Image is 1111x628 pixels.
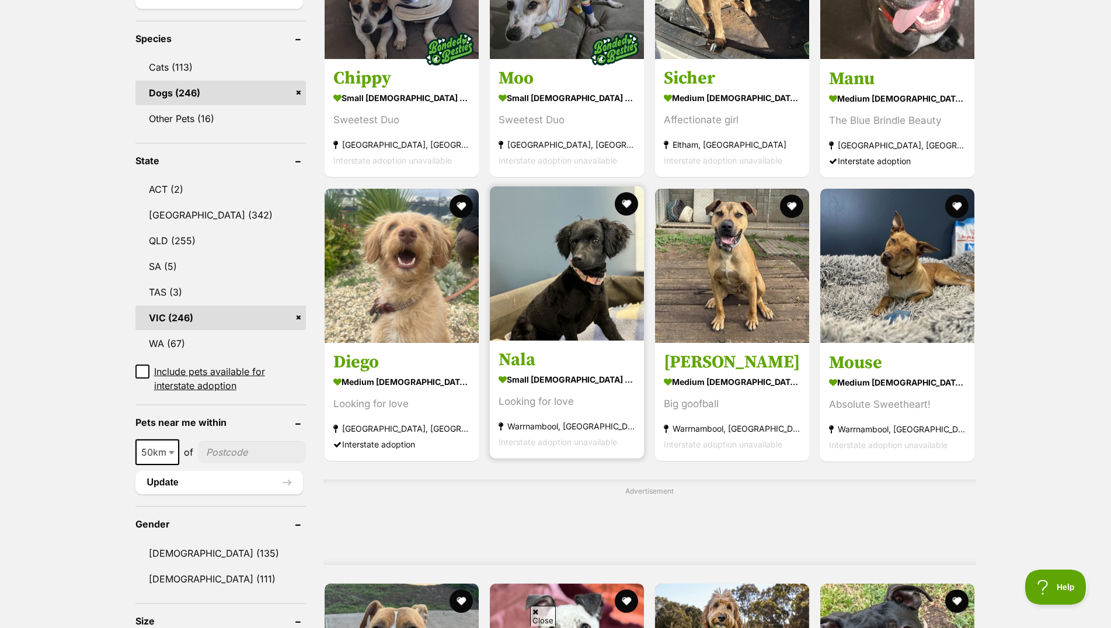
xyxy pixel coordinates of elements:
[490,59,644,178] a: Moo small [DEMOGRAPHIC_DATA] Dog Sweetest Duo [GEOGRAPHIC_DATA], [GEOGRAPHIC_DATA] Interstate ado...
[135,81,307,105] a: Dogs (246)
[780,195,803,218] button: favourite
[829,68,966,90] h3: Manu
[664,68,800,90] h3: Sicher
[135,177,307,202] a: ACT (2)
[135,519,307,529] header: Gender
[820,189,974,343] img: Mouse - Australian Kelpie Dog
[655,189,809,343] img: Roger - Staffordshire Bull Terrier Dog
[135,33,307,44] header: Species
[829,439,948,449] span: Interstate adoption unavailable
[829,351,966,373] h3: Mouse
[135,331,307,356] a: WA (67)
[829,90,966,107] strong: medium [DEMOGRAPHIC_DATA] Dog
[499,156,617,166] span: Interstate adoption unavailable
[499,68,635,90] h3: Moo
[333,351,470,373] h3: Diego
[829,396,966,412] div: Absolute Sweetheart!
[664,439,782,449] span: Interstate adoption unavailable
[829,153,966,169] div: Interstate adoption
[499,137,635,153] strong: [GEOGRAPHIC_DATA], [GEOGRAPHIC_DATA]
[664,351,800,373] h3: [PERSON_NAME]
[664,90,800,107] strong: medium [DEMOGRAPHIC_DATA] Dog
[946,195,969,218] button: favourite
[829,373,966,390] strong: medium [DEMOGRAPHIC_DATA] Dog
[135,567,307,591] a: [DEMOGRAPHIC_DATA] (111)
[664,421,800,436] strong: Warrnambool, [GEOGRAPHIC_DATA]
[450,589,473,613] button: favourite
[323,480,976,565] div: Advertisement
[135,365,307,393] a: Include pets available for interstate adoption
[325,189,479,343] img: Diego - Cavoodle Dog
[586,20,644,79] img: bonded besties
[615,192,638,216] button: favourite
[333,396,470,412] div: Looking for love
[829,421,966,436] strong: Warrnambool, [GEOGRAPHIC_DATA]
[499,371,635,388] strong: small [DEMOGRAPHIC_DATA] Dog
[450,195,473,218] button: favourite
[333,436,470,452] div: Interstate adoption
[154,365,307,393] span: Include pets available for interstate adoption
[135,417,307,428] header: Pets near me within
[499,349,635,371] h3: Nala
[135,541,307,565] a: [DEMOGRAPHIC_DATA] (135)
[135,106,307,131] a: Other Pets (16)
[499,90,635,107] strong: small [DEMOGRAPHIC_DATA] Dog
[655,342,809,461] a: [PERSON_NAME] medium [DEMOGRAPHIC_DATA] Dog Big goofball Warrnambool, [GEOGRAPHIC_DATA] Interstat...
[333,156,452,166] span: Interstate adoption unavailable
[499,394,635,410] div: Looking for love
[135,280,307,304] a: TAS (3)
[135,155,307,166] header: State
[664,113,800,129] div: Affectionate girl
[490,186,644,341] img: Nala - Poodle (Toy) Dog
[829,137,966,153] strong: [GEOGRAPHIC_DATA], [GEOGRAPHIC_DATA]
[664,396,800,412] div: Big goofball
[135,471,304,494] button: Update
[820,342,974,461] a: Mouse medium [DEMOGRAPHIC_DATA] Dog Absolute Sweetheart! Warrnambool, [GEOGRAPHIC_DATA] Interstat...
[664,373,800,390] strong: medium [DEMOGRAPHIC_DATA] Dog
[325,59,479,178] a: Chippy small [DEMOGRAPHIC_DATA] Dog Sweetest Duo [GEOGRAPHIC_DATA], [GEOGRAPHIC_DATA] Interstate ...
[615,589,638,613] button: favourite
[135,439,179,465] span: 50km
[490,340,644,459] a: Nala small [DEMOGRAPHIC_DATA] Dog Looking for love Warrnambool, [GEOGRAPHIC_DATA] Interstate adop...
[184,445,193,459] span: of
[664,137,800,153] strong: Eltham, [GEOGRAPHIC_DATA]
[135,306,307,330] a: VIC (246)
[135,616,307,626] header: Size
[333,90,470,107] strong: small [DEMOGRAPHIC_DATA] Dog
[135,55,307,79] a: Cats (113)
[655,59,809,178] a: Sicher medium [DEMOGRAPHIC_DATA] Dog Affectionate girl Eltham, [GEOGRAPHIC_DATA] Interstate adopt...
[530,606,556,626] span: Close
[829,113,966,129] div: The Blue Brindle Beauty
[333,113,470,129] div: Sweetest Duo
[1025,570,1088,605] iframe: Help Scout Beacon - Open
[333,373,470,390] strong: medium [DEMOGRAPHIC_DATA] Dog
[946,589,969,613] button: favourite
[135,228,307,253] a: QLD (255)
[325,342,479,461] a: Diego medium [DEMOGRAPHIC_DATA] Dog Looking for love [GEOGRAPHIC_DATA], [GEOGRAPHIC_DATA] Interst...
[333,68,470,90] h3: Chippy
[333,421,470,436] strong: [GEOGRAPHIC_DATA], [GEOGRAPHIC_DATA]
[499,437,617,447] span: Interstate adoption unavailable
[137,444,178,460] span: 50km
[820,59,974,178] a: Manu medium [DEMOGRAPHIC_DATA] Dog The Blue Brindle Beauty [GEOGRAPHIC_DATA], [GEOGRAPHIC_DATA] I...
[333,137,470,153] strong: [GEOGRAPHIC_DATA], [GEOGRAPHIC_DATA]
[420,20,479,79] img: bonded besties
[499,113,635,129] div: Sweetest Duo
[664,156,782,166] span: Interstate adoption unavailable
[499,418,635,434] strong: Warrnambool, [GEOGRAPHIC_DATA]
[135,254,307,279] a: SA (5)
[198,441,307,463] input: postcode
[135,203,307,227] a: [GEOGRAPHIC_DATA] (342)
